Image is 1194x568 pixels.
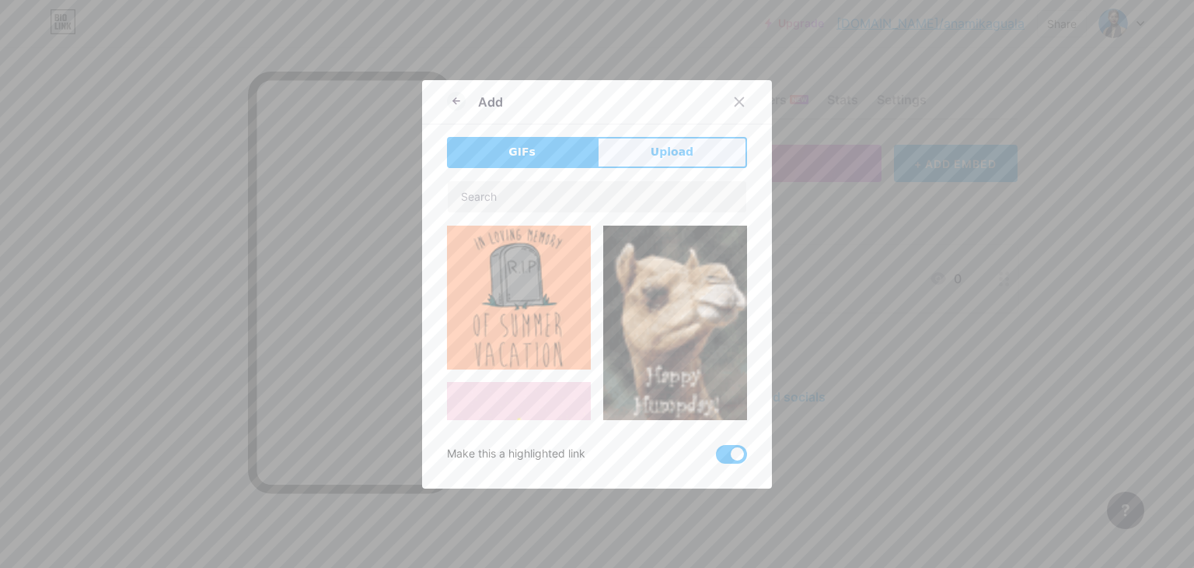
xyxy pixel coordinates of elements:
span: GIFs [508,144,536,160]
input: Search [448,181,746,212]
div: Add [478,93,503,111]
img: Gihpy [447,382,591,526]
button: GIFs [447,137,597,168]
div: Make this a highlighted link [447,445,585,464]
span: Upload [651,144,693,160]
button: Upload [597,137,747,168]
img: Gihpy [447,226,591,370]
img: Gihpy [603,226,747,444]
